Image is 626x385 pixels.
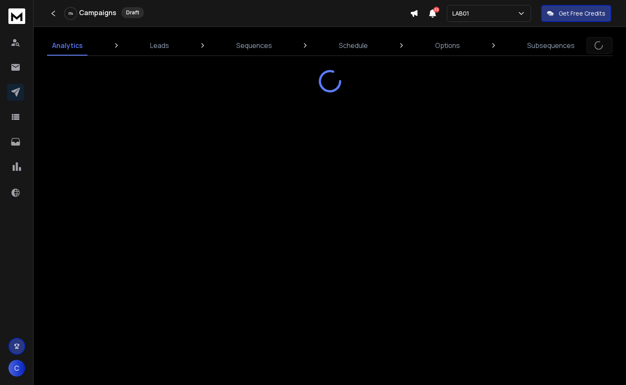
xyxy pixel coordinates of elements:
[8,360,25,377] button: C
[334,35,373,56] a: Schedule
[145,35,174,56] a: Leads
[52,40,83,50] p: Analytics
[8,8,25,24] img: logo
[452,9,473,18] p: LAB01
[236,40,272,50] p: Sequences
[433,7,439,13] span: 35
[69,11,73,16] p: 0 %
[47,35,88,56] a: Analytics
[339,40,368,50] p: Schedule
[79,8,116,18] h1: Campaigns
[522,35,580,56] a: Subsequences
[150,40,169,50] p: Leads
[541,5,611,22] button: Get Free Credits
[122,7,144,18] div: Draft
[231,35,277,56] a: Sequences
[430,35,465,56] a: Options
[527,40,575,50] p: Subsequences
[559,9,605,18] p: Get Free Credits
[435,40,460,50] p: Options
